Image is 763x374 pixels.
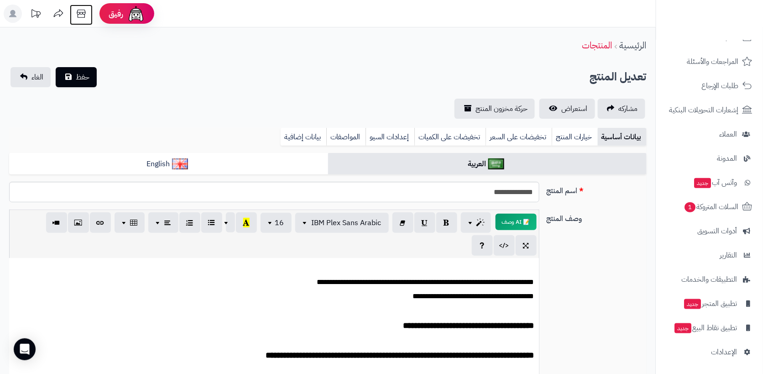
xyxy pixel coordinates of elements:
button: 📝 AI وصف [496,214,537,230]
a: تطبيق نقاط البيعجديد [662,317,758,339]
a: تخفيضات على السعر [486,128,552,146]
a: الإعدادات [662,341,758,363]
span: تطبيق نقاط البيع [674,321,737,334]
div: Open Intercom Messenger [14,338,36,360]
span: جديد [695,178,711,188]
a: المدونة [662,147,758,169]
a: بيانات أساسية [598,128,647,146]
button: IBM Plex Sans Arabic [295,213,389,233]
a: التطبيقات والخدمات [662,269,758,290]
span: المراجعات والأسئلة [687,55,739,68]
a: المراجعات والأسئلة [662,51,758,73]
h2: تعديل المنتج [590,68,647,86]
a: بيانات إضافية [281,128,326,146]
span: المدونة [717,152,737,165]
button: حفظ [56,67,97,87]
span: التقارير [720,249,737,262]
a: استعراض [539,99,595,119]
span: الغاء [31,72,43,83]
span: العملاء [720,128,737,141]
a: إشعارات التحويلات البنكية [662,99,758,121]
span: وآتس آب [694,176,737,189]
span: IBM Plex Sans Arabic [312,217,381,228]
span: التطبيقات والخدمات [682,273,737,286]
a: طلبات الإرجاع [662,75,758,97]
a: التقارير [662,244,758,266]
a: تحديثات المنصة [24,5,47,25]
span: أدوات التسويق [698,225,737,237]
a: تطبيق المتجرجديد [662,293,758,315]
span: حفظ [76,72,89,83]
a: حركة مخزون المنتج [455,99,535,119]
a: English [9,153,328,175]
a: الرئيسية [620,38,647,52]
span: مشاركه [619,103,638,114]
label: وصف المنتج [543,210,651,224]
a: أدوات التسويق [662,220,758,242]
a: وآتس آبجديد [662,172,758,194]
span: جديد [685,299,701,309]
label: اسم المنتج [543,182,651,196]
a: العملاء [662,123,758,145]
a: السلات المتروكة1 [662,196,758,218]
img: العربية [488,158,504,169]
a: إعدادات السيو [366,128,414,146]
a: خيارات المنتج [552,128,598,146]
span: استعراض [561,103,588,114]
span: تطبيق المتجر [684,297,737,310]
button: 16 [261,213,292,233]
a: المنتجات [582,38,612,52]
span: جديد [675,323,692,333]
span: 16 [275,217,284,228]
a: المواصفات [326,128,366,146]
a: تخفيضات على الكميات [414,128,486,146]
img: English [172,158,188,169]
span: حركة مخزون المنتج [476,103,528,114]
a: الغاء [10,67,51,87]
span: طلبات الإرجاع [702,79,739,92]
span: رفيق [109,8,123,19]
a: مشاركه [598,99,645,119]
span: 1 [685,202,696,212]
span: الإعدادات [711,346,737,358]
a: العربية [328,153,647,175]
span: إشعارات التحويلات البنكية [669,104,739,116]
span: السلات المتروكة [684,200,739,213]
img: ai-face.png [127,5,145,23]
